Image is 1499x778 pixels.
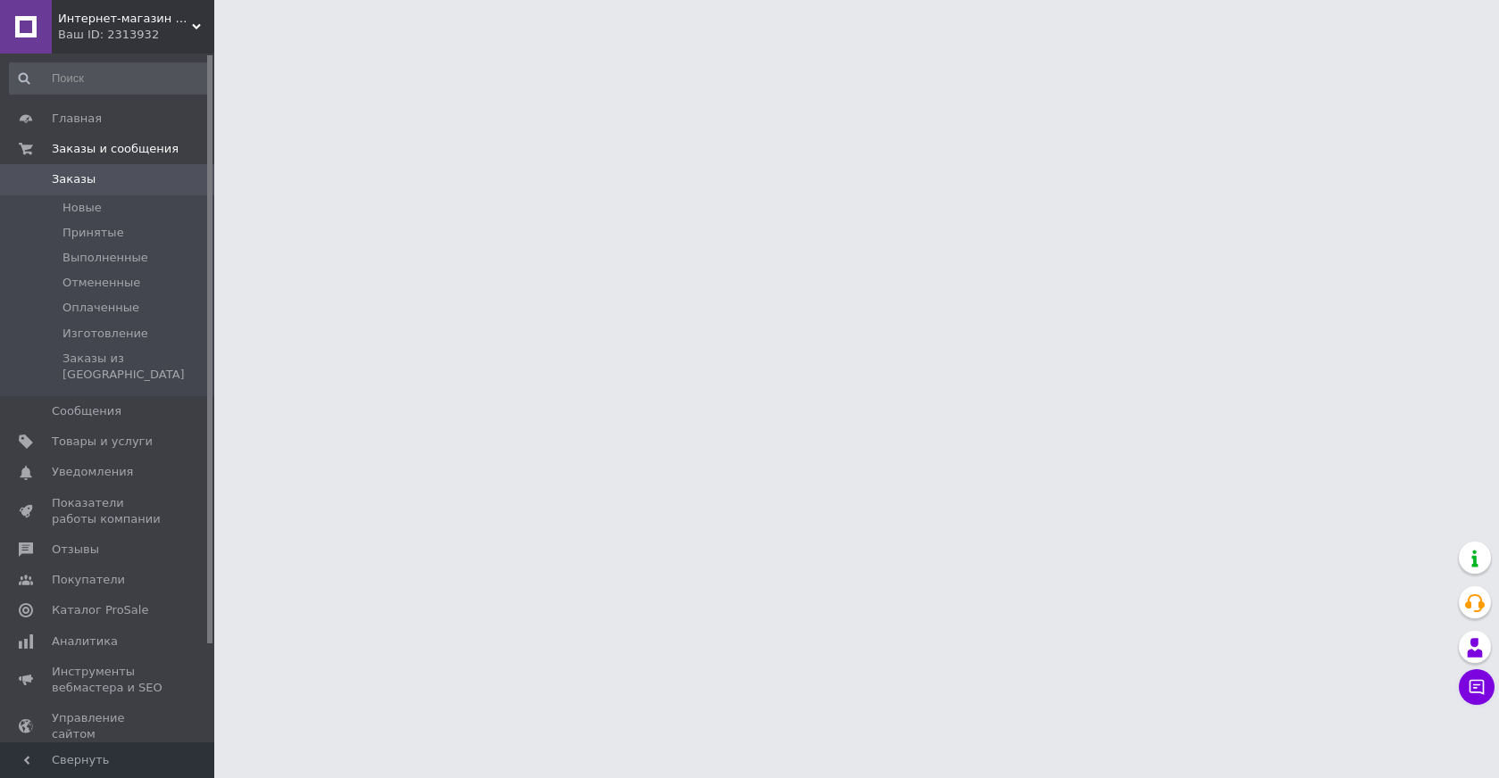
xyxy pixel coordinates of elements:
span: Главная [52,111,102,127]
span: Заказы [52,171,96,187]
span: Каталог ProSale [52,602,148,618]
span: Заказы и сообщения [52,141,179,157]
div: Ваш ID: 2313932 [58,27,214,43]
span: Заказы из [GEOGRAPHIC_DATA] [62,351,208,383]
span: Изготовление [62,326,148,342]
span: Управление сайтом [52,710,165,742]
span: Отмененные [62,275,140,291]
span: Принятые [62,225,124,241]
span: Товары и услуги [52,434,153,450]
span: Инструменты вебмастера и SEO [52,664,165,696]
span: Показатели работы компании [52,495,165,527]
span: Сообщения [52,403,121,419]
span: Уведомления [52,464,133,480]
span: Покупатели [52,572,125,588]
span: Отзывы [52,542,99,558]
input: Поиск [9,62,210,95]
span: Аналитика [52,633,118,650]
button: Чат с покупателем [1459,669,1495,705]
span: Интернет-магазин офисной и детской мебели "Ка-Маркет" [58,11,192,27]
span: Оплаченные [62,300,139,316]
span: Новые [62,200,102,216]
span: Выполненные [62,250,148,266]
